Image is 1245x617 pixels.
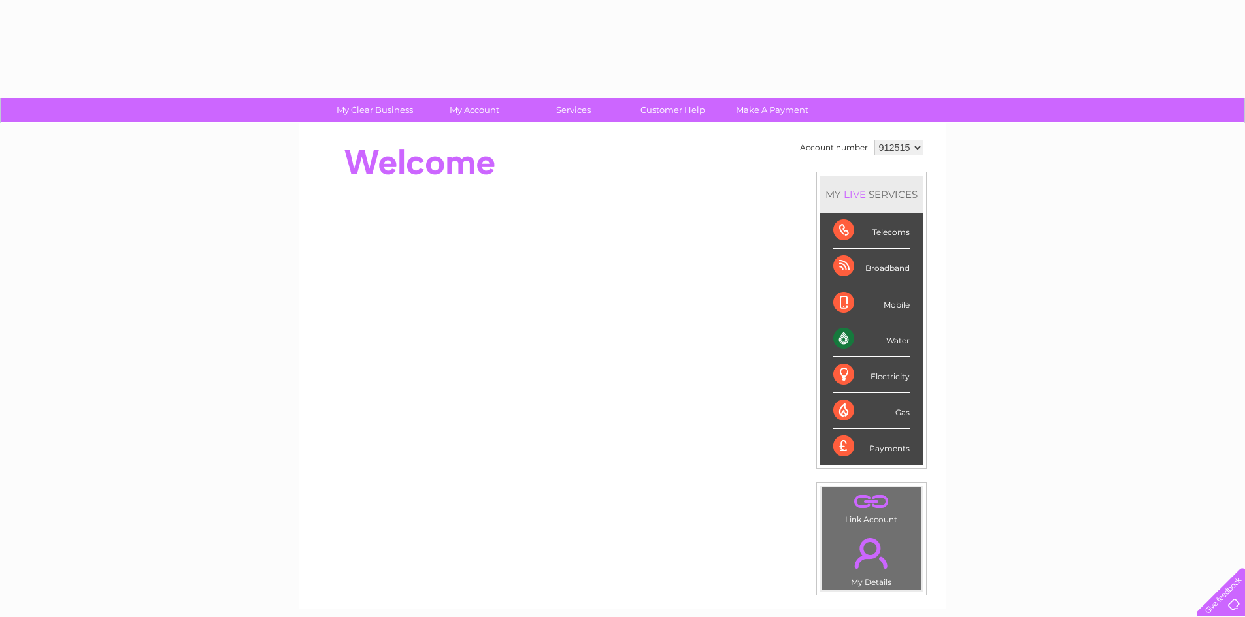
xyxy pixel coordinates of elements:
[321,98,429,122] a: My Clear Business
[420,98,528,122] a: My Account
[619,98,727,122] a: Customer Help
[833,429,910,464] div: Payments
[821,527,922,591] td: My Details
[718,98,826,122] a: Make A Payment
[825,490,918,513] a: .
[833,285,910,321] div: Mobile
[797,136,871,159] td: Account number
[833,321,910,357] div: Water
[833,213,910,249] div: Telecoms
[820,176,923,213] div: MY SERVICES
[821,486,922,528] td: Link Account
[833,249,910,285] div: Broadband
[833,357,910,393] div: Electricity
[825,530,918,576] a: .
[833,393,910,429] div: Gas
[841,188,869,200] div: LIVE
[520,98,627,122] a: Services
